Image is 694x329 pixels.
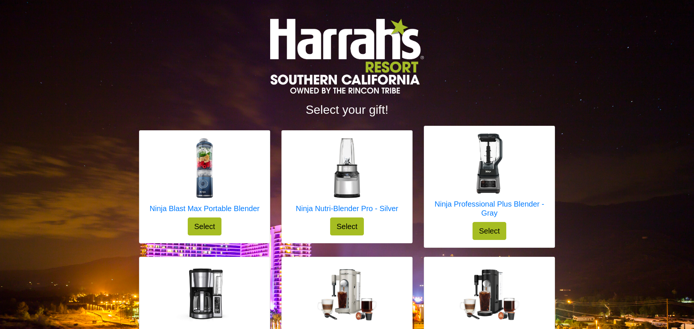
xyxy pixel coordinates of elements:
[296,204,398,213] h5: Ninja Nutri-Blender Pro - Silver
[175,138,235,198] img: Ninja Blast Max Portable Blender
[459,134,519,194] img: Ninja Professional Plus Blender - Gray
[330,217,364,235] button: Select
[317,269,377,320] img: Ninja Specialty Coffee Maker - Stone
[473,222,506,240] button: Select
[459,269,519,320] img: Ninja Specialty Coffee Maker - Black
[150,138,259,217] a: Ninja Blast Max Portable Blender Ninja Blast Max Portable Blender
[175,265,235,325] img: Ninja 12-Cup Programmable Coffee Brewer
[139,103,555,117] h2: Select your gift!
[296,138,398,217] a: Ninja Nutri-Blender Pro - Silver Ninja Nutri-Blender Pro - Silver
[432,199,547,217] h5: Ninja Professional Plus Blender - Gray
[432,134,547,222] a: Ninja Professional Plus Blender - Gray Ninja Professional Plus Blender - Gray
[150,204,259,213] h5: Ninja Blast Max Portable Blender
[317,138,377,198] img: Ninja Nutri-Blender Pro - Silver
[270,19,424,94] img: Logo
[188,217,221,235] button: Select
